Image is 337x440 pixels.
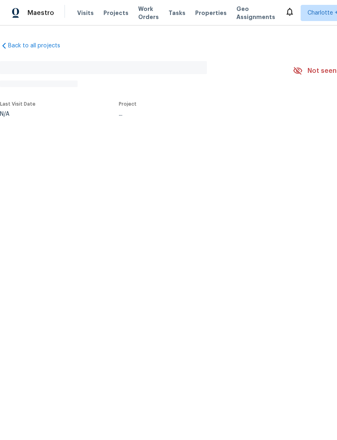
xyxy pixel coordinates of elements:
span: Properties [195,9,227,17]
span: Tasks [168,10,185,16]
span: Geo Assignments [236,5,275,21]
div: ... [119,111,274,117]
span: Projects [103,9,128,17]
span: Visits [77,9,94,17]
span: Work Orders [138,5,159,21]
span: Project [119,102,137,106]
span: Maestro [27,9,54,17]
